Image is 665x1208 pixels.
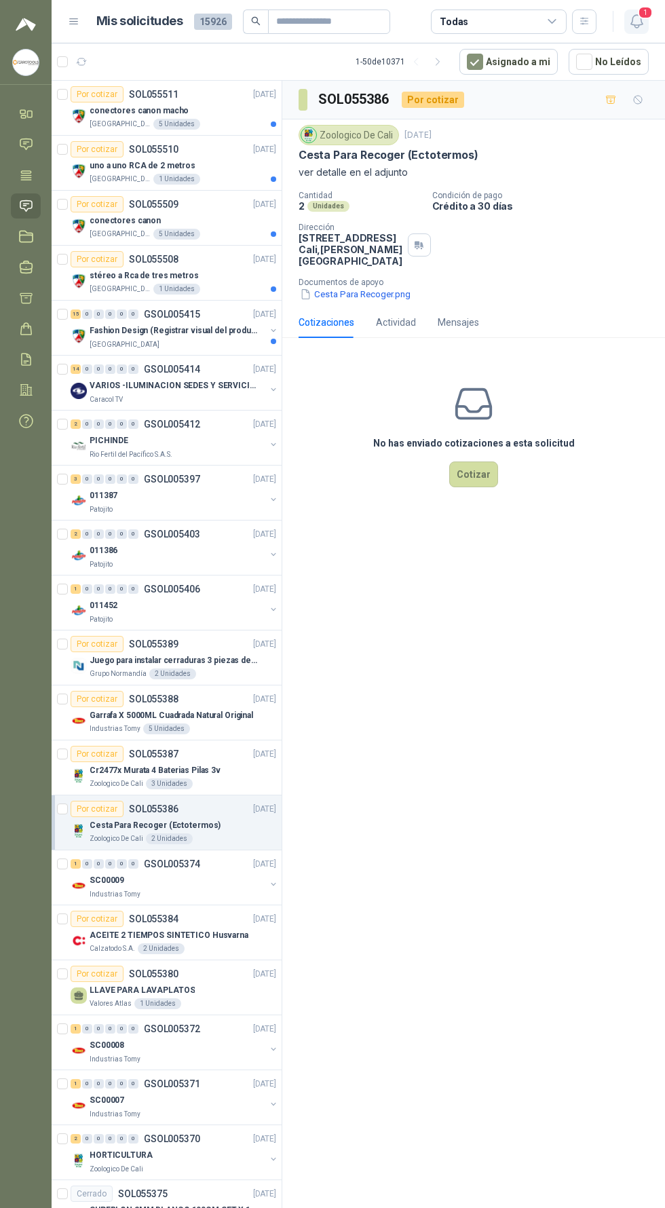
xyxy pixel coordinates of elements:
[128,419,138,429] div: 0
[128,584,138,594] div: 0
[94,419,104,429] div: 0
[299,287,412,301] button: Cesta Para Recoger.png
[90,339,159,350] p: [GEOGRAPHIC_DATA]
[71,309,81,319] div: 15
[105,1134,115,1144] div: 0
[13,50,39,75] img: Company Logo
[52,246,282,301] a: Por cotizarSOL055508[DATE] Company Logostéreo a Rca de tres metros[GEOGRAPHIC_DATA]1 Unidades
[253,803,276,816] p: [DATE]
[71,474,81,484] div: 3
[253,363,276,376] p: [DATE]
[90,1108,140,1119] p: Industrias Tomy
[96,12,183,31] h1: Mis solicitudes
[90,1039,124,1052] p: SC00008
[253,418,276,431] p: [DATE]
[71,801,123,817] div: Por cotizar
[128,1134,138,1144] div: 0
[128,1079,138,1089] div: 0
[144,859,200,869] p: GSOL005374
[144,1024,200,1034] p: GSOL005372
[82,419,92,429] div: 0
[90,599,117,612] p: 011452
[94,529,104,539] div: 0
[71,768,87,784] img: Company Logo
[438,315,479,330] div: Mensajes
[117,419,127,429] div: 0
[71,251,123,267] div: Por cotizar
[71,966,123,982] div: Por cotizar
[117,364,127,374] div: 0
[251,16,261,26] span: search
[71,859,81,869] div: 1
[52,740,282,795] a: Por cotizarSOL055387[DATE] Company LogoCr2477x Murata 4 Baterias Pilas 3vZoologico De Cali3 Unidades
[253,693,276,706] p: [DATE]
[253,1188,276,1201] p: [DATE]
[144,529,200,539] p: GSOL005403
[71,746,123,762] div: Por cotizar
[134,998,181,1009] div: 1 Unidades
[71,1079,81,1089] div: 1
[299,232,402,267] p: [STREET_ADDRESS] Cali , [PERSON_NAME][GEOGRAPHIC_DATA]
[299,200,305,212] p: 2
[143,723,190,734] div: 5 Unidades
[52,685,282,740] a: Por cotizarSOL055388[DATE] Company LogoGarrafa X 5000ML Cuadrada Natural OriginalIndustrias Tomy5...
[90,284,151,295] p: [GEOGRAPHIC_DATA]
[128,309,138,319] div: 0
[253,1133,276,1146] p: [DATE]
[253,968,276,981] p: [DATE]
[71,438,87,454] img: Company Logo
[117,584,127,594] div: 0
[71,636,123,652] div: Por cotizar
[117,1024,127,1034] div: 0
[90,888,140,899] p: Industrias Tomy
[117,1079,127,1089] div: 0
[90,394,123,404] p: Caracol TV
[129,914,178,924] p: SOL055384
[129,639,178,649] p: SOL055389
[299,125,399,145] div: Zoologico De Cali
[624,10,649,34] button: 1
[117,529,127,539] div: 0
[71,1097,87,1114] img: Company Logo
[82,474,92,484] div: 0
[90,998,132,1009] p: Valores Atlas
[432,200,660,212] p: Crédito a 30 días
[82,364,92,374] div: 0
[105,1024,115,1034] div: 0
[144,474,200,484] p: GSOL005397
[90,489,117,502] p: 011387
[71,932,87,949] img: Company Logo
[90,723,140,734] p: Industrias Tomy
[71,1042,87,1059] img: Company Logo
[253,528,276,541] p: [DATE]
[82,859,92,869] div: 0
[71,163,87,179] img: Company Logo
[71,581,279,624] a: 1 0 0 0 0 0 GSOL005406[DATE] Company Logo011452Patojito
[128,529,138,539] div: 0
[146,778,193,789] div: 3 Unidades
[90,1149,153,1162] p: HORTICULTURA
[129,969,178,979] p: SOL055380
[71,1021,279,1064] a: 1 0 0 0 0 0 GSOL005372[DATE] Company LogoSC00008Industrias Tomy
[71,713,87,729] img: Company Logo
[71,603,87,619] img: Company Logo
[105,419,115,429] div: 0
[90,229,151,240] p: [GEOGRAPHIC_DATA]
[71,218,87,234] img: Company Logo
[52,136,282,191] a: Por cotizarSOL055510[DATE] Company Logouno a uno RCA de 2 metros[GEOGRAPHIC_DATA]1 Unidades
[71,526,279,569] a: 2 0 0 0 0 0 GSOL005403[DATE] Company Logo011386Patojito
[144,364,200,374] p: GSOL005414
[105,364,115,374] div: 0
[432,191,660,200] p: Condición de pago
[90,614,113,624] p: Patojito
[117,309,127,319] div: 0
[440,14,468,29] div: Todas
[153,119,200,130] div: 5 Unidades
[94,474,104,484] div: 0
[373,436,575,451] h3: No has enviado cotizaciones a esta solicitud
[253,748,276,761] p: [DATE]
[301,128,316,143] img: Company Logo
[71,306,279,350] a: 15 0 0 0 0 0 GSOL005415[DATE] Company LogoFashion Design (Registrar visual del producto)[GEOGRAPH...
[90,214,161,227] p: conectores canon
[71,471,279,514] a: 3 0 0 0 0 0 GSOL005397[DATE] Company Logo011387Patojito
